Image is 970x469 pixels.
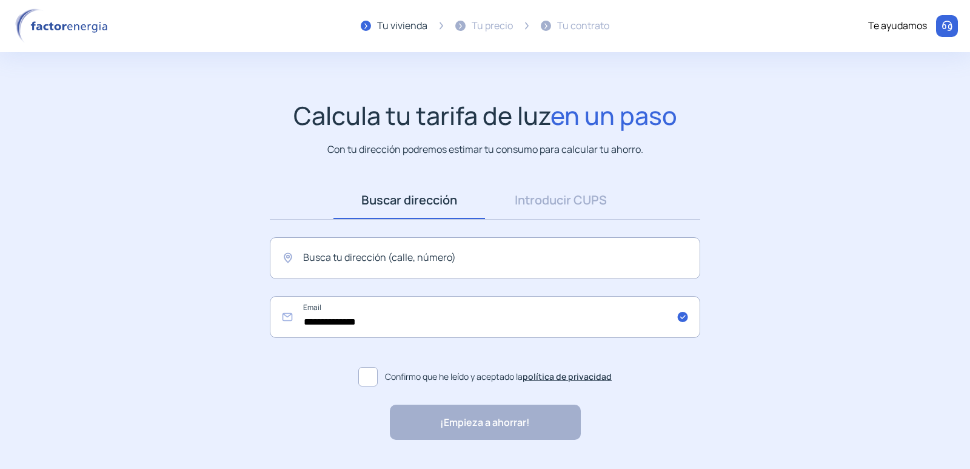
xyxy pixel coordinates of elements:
[868,18,927,34] div: Te ayudamos
[293,101,677,130] h1: Calcula tu tarifa de luz
[941,20,953,32] img: llamar
[485,181,637,219] a: Introducir CUPS
[327,142,643,157] p: Con tu dirección podremos estimar tu consumo para calcular tu ahorro.
[385,370,612,383] span: Confirmo que he leído y aceptado la
[523,371,612,382] a: política de privacidad
[557,18,609,34] div: Tu contrato
[333,181,485,219] a: Buscar dirección
[472,18,513,34] div: Tu precio
[12,8,115,44] img: logo factor
[550,98,677,132] span: en un paso
[377,18,427,34] div: Tu vivienda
